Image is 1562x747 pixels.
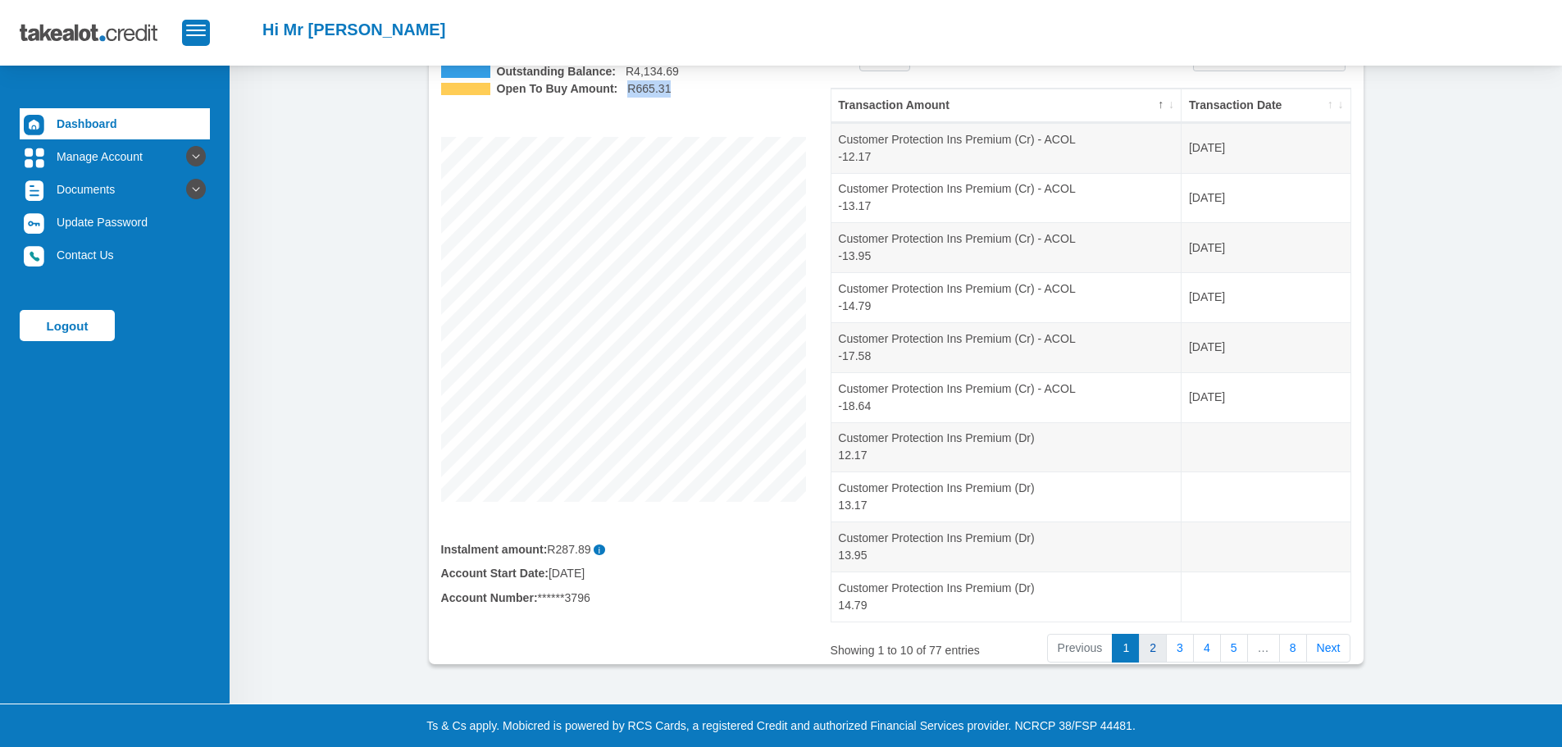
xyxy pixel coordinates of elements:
[441,591,538,604] b: Account Number:
[429,565,818,582] div: [DATE]
[1182,173,1350,223] td: [DATE]
[1182,322,1350,372] td: [DATE]
[1182,123,1350,173] td: [DATE]
[1112,634,1140,663] a: 1
[20,141,210,172] a: Manage Account
[594,544,606,555] span: i
[20,12,182,53] img: takealot_credit_logo.svg
[831,272,1182,322] td: Customer Protection Ins Premium (Cr) - ACOL -14.79
[20,174,210,205] a: Documents
[1220,634,1248,663] a: 5
[497,80,618,98] b: Open To Buy Amount:
[831,422,1182,472] td: Customer Protection Ins Premium (Dr) 12.17
[1279,634,1307,663] a: 8
[20,108,210,139] a: Dashboard
[497,63,617,80] b: Outstanding Balance:
[20,207,210,238] a: Update Password
[831,222,1182,272] td: Customer Protection Ins Premium (Cr) - ACOL -13.95
[831,572,1182,622] td: Customer Protection Ins Premium (Dr) 14.79
[831,372,1182,422] td: Customer Protection Ins Premium (Cr) - ACOL -18.64
[20,310,115,341] a: Logout
[831,123,1182,173] td: Customer Protection Ins Premium (Cr) - ACOL -12.17
[1182,89,1350,123] th: Transaction Date: activate to sort column ascending
[262,20,445,39] h2: Hi Mr [PERSON_NAME]
[1139,634,1167,663] a: 2
[326,717,1236,735] p: Ts & Cs apply. Mobicred is powered by RCS Cards, a registered Credit and authorized Financial Ser...
[831,322,1182,372] td: Customer Protection Ins Premium (Cr) - ACOL -17.58
[831,522,1182,572] td: Customer Protection Ins Premium (Dr) 13.95
[1306,634,1351,663] a: Next
[831,632,1033,659] div: Showing 1 to 10 of 77 entries
[1182,222,1350,272] td: [DATE]
[831,89,1182,123] th: Transaction Amount: activate to sort column descending
[1193,634,1221,663] a: 4
[1166,634,1194,663] a: 3
[1182,372,1350,422] td: [DATE]
[441,567,549,580] b: Account Start Date:
[831,471,1182,522] td: Customer Protection Ins Premium (Dr) 13.17
[441,541,806,558] div: R287.89
[627,80,671,98] span: R665.31
[1182,272,1350,322] td: [DATE]
[20,239,210,271] a: Contact Us
[441,543,548,556] b: Instalment amount:
[626,63,679,80] span: R4,134.69
[831,173,1182,223] td: Customer Protection Ins Premium (Cr) - ACOL -13.17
